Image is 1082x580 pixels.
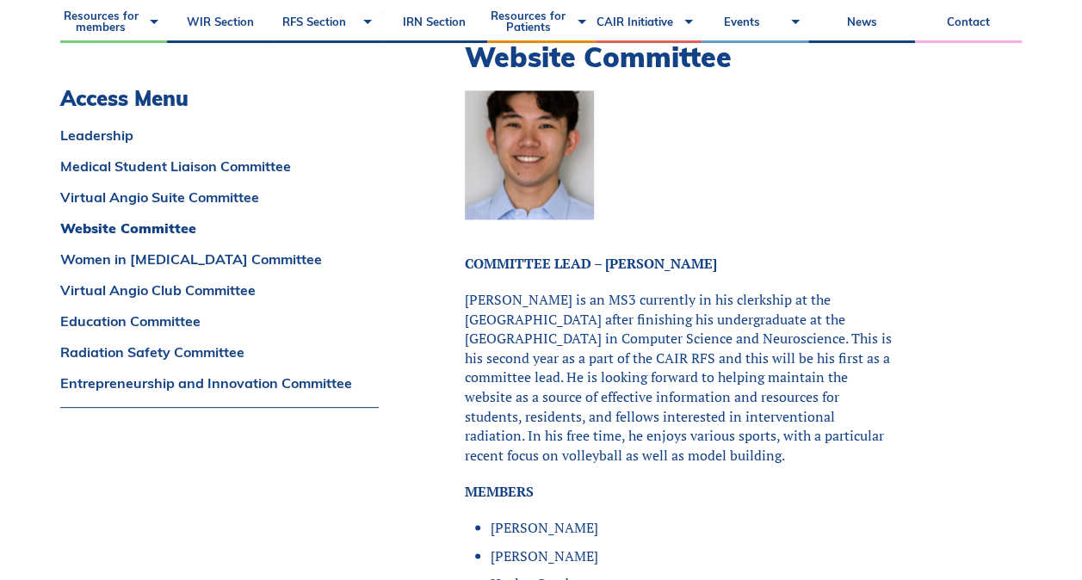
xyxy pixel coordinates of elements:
[60,376,379,390] a: Entrepreneurship and Innovation Committee
[60,86,379,111] h3: Access Menu
[465,481,534,500] strong: MEMBERS
[465,40,893,73] h2: Website Committee
[60,190,379,204] a: Virtual Angio Suite Committee
[60,314,379,328] a: Education Committee
[60,221,379,235] a: Website Committee
[60,345,379,359] a: Radiation Safety Committee
[491,546,893,565] li: [PERSON_NAME]
[491,517,893,536] li: [PERSON_NAME]
[465,254,717,273] strong: COMMITTEE LEAD – [PERSON_NAME]
[60,252,379,266] a: Women in [MEDICAL_DATA] Committee
[60,159,379,173] a: Medical Student Liaison Committee
[60,283,379,297] a: Virtual Angio Club Committee
[465,290,893,464] p: [PERSON_NAME] is an MS3 currently in his clerkship at the [GEOGRAPHIC_DATA] after finishing his u...
[60,128,379,142] a: Leadership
